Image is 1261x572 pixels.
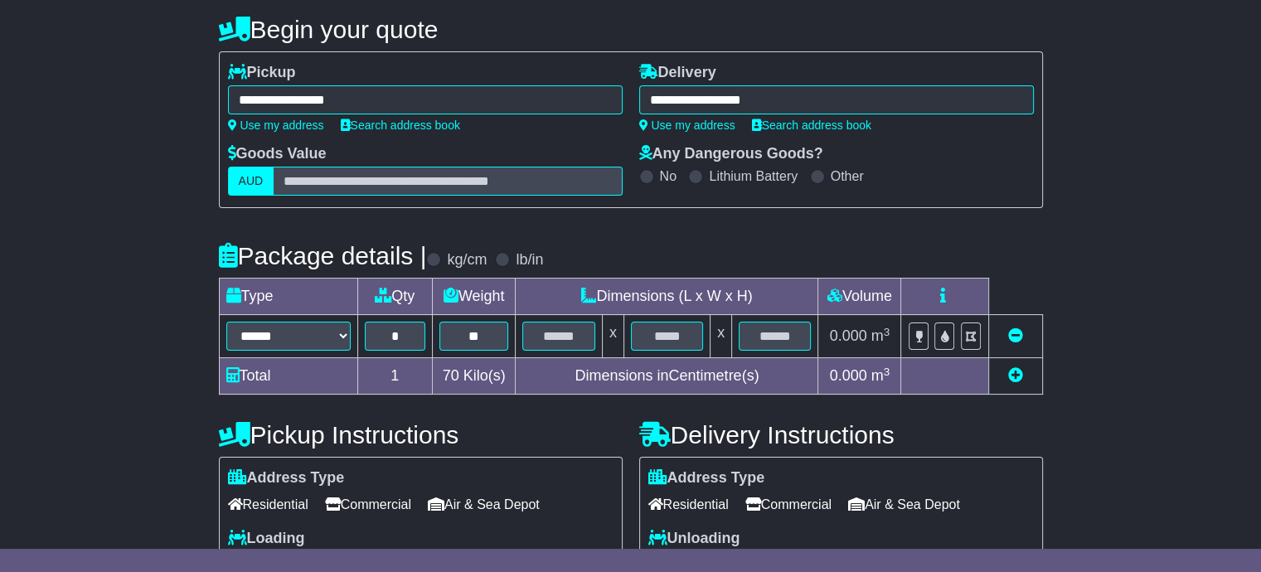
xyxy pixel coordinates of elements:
[219,242,427,269] h4: Package details |
[871,327,890,344] span: m
[432,279,516,315] td: Weight
[341,119,460,132] a: Search address book
[648,492,729,517] span: Residential
[428,492,540,517] span: Air & Sea Depot
[516,358,818,395] td: Dimensions in Centimetre(s)
[228,119,324,132] a: Use my address
[639,145,823,163] label: Any Dangerous Goods?
[219,279,357,315] td: Type
[831,168,864,184] label: Other
[818,279,901,315] td: Volume
[1008,367,1023,384] a: Add new item
[228,64,296,82] label: Pickup
[602,315,623,358] td: x
[228,492,308,517] span: Residential
[711,315,732,358] td: x
[745,492,832,517] span: Commercial
[884,366,890,378] sup: 3
[884,326,890,338] sup: 3
[219,16,1043,43] h4: Begin your quote
[432,358,516,395] td: Kilo(s)
[752,119,871,132] a: Search address book
[228,469,345,487] label: Address Type
[648,469,765,487] label: Address Type
[830,367,867,384] span: 0.000
[639,64,716,82] label: Delivery
[228,167,274,196] label: AUD
[830,327,867,344] span: 0.000
[639,421,1043,448] h4: Delivery Instructions
[325,492,411,517] span: Commercial
[219,421,623,448] h4: Pickup Instructions
[648,530,740,548] label: Unloading
[357,279,432,315] td: Qty
[516,279,818,315] td: Dimensions (L x W x H)
[516,251,543,269] label: lb/in
[219,358,357,395] td: Total
[660,168,677,184] label: No
[357,358,432,395] td: 1
[228,145,327,163] label: Goods Value
[447,251,487,269] label: kg/cm
[871,367,890,384] span: m
[848,492,960,517] span: Air & Sea Depot
[1008,327,1023,344] a: Remove this item
[639,119,735,132] a: Use my address
[443,367,459,384] span: 70
[709,168,798,184] label: Lithium Battery
[228,530,305,548] label: Loading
